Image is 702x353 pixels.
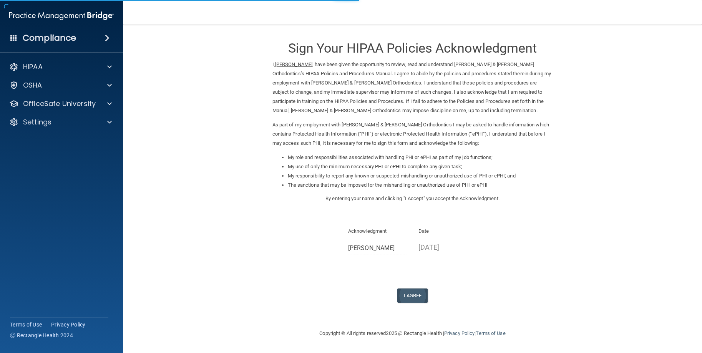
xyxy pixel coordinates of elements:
a: OfficeSafe University [9,99,112,108]
p: OfficeSafe University [23,99,96,108]
li: My responsibility to report any known or suspected mishandling or unauthorized use of PHI or ePHI... [288,171,553,181]
a: Privacy Policy [444,330,475,336]
img: PMB logo [9,8,114,23]
li: The sanctions that may be imposed for the mishandling or unauthorized use of PHI or ePHI [288,181,553,190]
p: As part of my employment with [PERSON_NAME] & [PERSON_NAME] Orthodontics I may be asked to handle... [272,120,553,148]
h4: Compliance [23,33,76,43]
input: Full Name [348,241,407,255]
p: Acknowledgment [348,227,407,236]
a: OSHA [9,81,112,90]
p: Date [418,227,477,236]
span: Ⓒ Rectangle Health 2024 [10,331,73,339]
h3: Sign Your HIPAA Policies Acknowledgment [272,41,553,55]
li: My use of only the minimum necessary PHI or ePHI to complete any given task; [288,162,553,171]
p: By entering your name and clicking "I Accept" you accept the Acknowledgment. [272,194,553,203]
button: I Agree [397,288,428,303]
div: Copyright © All rights reserved 2025 @ Rectangle Health | | [272,321,553,346]
p: I, , have been given the opportunity to review, read and understand [PERSON_NAME] & [PERSON_NAME]... [272,60,553,115]
p: HIPAA [23,62,43,71]
p: OSHA [23,81,42,90]
li: My role and responsibilities associated with handling PHI or ePHI as part of my job functions; [288,153,553,162]
a: Terms of Use [476,330,505,336]
a: Privacy Policy [51,321,86,328]
a: Settings [9,118,112,127]
p: Settings [23,118,51,127]
a: Terms of Use [10,321,42,328]
a: HIPAA [9,62,112,71]
p: [DATE] [418,241,477,254]
ins: [PERSON_NAME] [275,61,312,67]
